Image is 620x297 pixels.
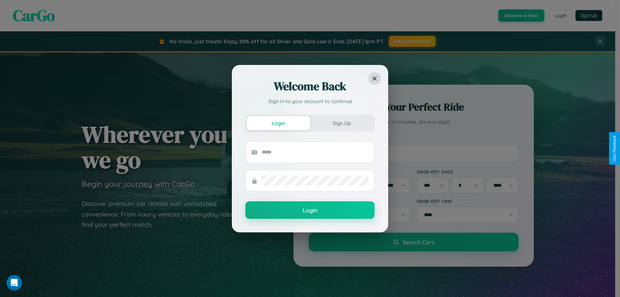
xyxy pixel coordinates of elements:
[310,116,373,130] button: Sign Up
[245,201,375,219] button: Login
[612,135,617,162] div: Give Feedback
[245,97,375,105] p: Sign in to your account to continue
[6,275,22,291] iframe: Intercom live chat
[247,116,310,130] button: Login
[245,79,375,94] h2: Welcome Back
